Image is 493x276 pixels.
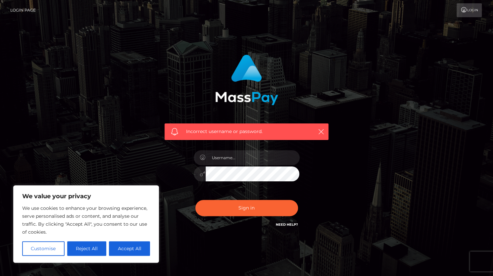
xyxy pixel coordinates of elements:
[10,3,36,17] a: Login Page
[109,241,150,256] button: Accept All
[22,204,150,236] p: We use cookies to enhance your browsing experience, serve personalised ads or content, and analys...
[22,241,65,256] button: Customise
[195,200,298,216] button: Sign in
[215,55,278,105] img: MassPay Login
[67,241,107,256] button: Reject All
[22,192,150,200] p: We value your privacy
[13,185,159,263] div: We value your privacy
[186,128,307,135] span: Incorrect username or password.
[457,3,482,17] a: Login
[276,222,298,227] a: Need Help?
[206,150,300,165] input: Username...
